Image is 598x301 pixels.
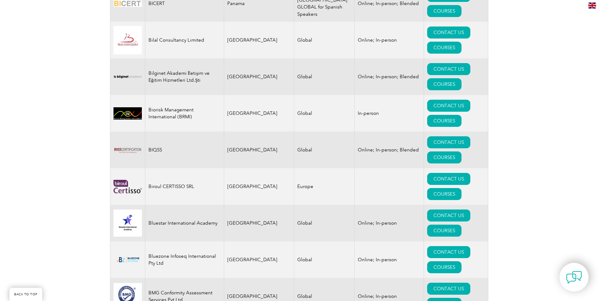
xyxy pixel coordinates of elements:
[427,225,462,237] a: COURSES
[294,205,355,241] td: Global
[427,78,462,90] a: COURSES
[427,42,462,54] a: COURSES
[113,180,142,193] img: 48480d59-8fd2-ef11-a72f-002248108aed-logo.png
[355,205,424,241] td: Online; In-person
[113,26,142,54] img: 2f91f213-be97-eb11-b1ac-00224815388c-logo.jpg
[145,95,224,132] td: Biorisk Management International (BRMI)
[145,132,224,168] td: BIQSS
[355,132,424,168] td: Online; In-person; Blended
[113,255,142,264] img: bf5d7865-000f-ed11-b83d-00224814fd52-logo.png
[294,58,355,95] td: Global
[9,288,42,301] a: BACK TO TOP
[427,5,462,17] a: COURSES
[294,241,355,278] td: Global
[224,22,294,58] td: [GEOGRAPHIC_DATA]
[145,241,224,278] td: Bluezone Infoseq International Pty Ltd
[427,246,470,258] a: CONTACT US
[427,283,470,295] a: CONTACT US
[566,269,582,285] img: contact-chat.png
[145,205,224,241] td: Bluestar International Academy
[427,261,462,273] a: COURSES
[427,115,462,127] a: COURSES
[427,27,470,38] a: CONTACT US
[427,188,462,200] a: COURSES
[427,100,470,112] a: CONTACT US
[294,22,355,58] td: Global
[588,3,596,9] img: en
[427,151,462,163] a: COURSES
[427,173,470,185] a: CONTACT US
[355,22,424,58] td: Online; In-person
[294,95,355,132] td: Global
[427,210,470,221] a: CONTACT US
[224,58,294,95] td: [GEOGRAPHIC_DATA]
[113,210,142,237] img: 0db89cae-16d3-ed11-a7c7-0022481565fd-logo.jpg
[224,132,294,168] td: [GEOGRAPHIC_DATA]
[355,58,424,95] td: Online; In-person; Blended
[294,168,355,205] td: Europe
[145,58,224,95] td: Bilginet Akademi İletişim ve Eğitim Hizmetleri Ltd.Şti
[224,95,294,132] td: [GEOGRAPHIC_DATA]
[427,63,470,75] a: CONTACT US
[224,205,294,241] td: [GEOGRAPHIC_DATA]
[113,136,142,164] img: 13dcf6a5-49c1-ed11-b597-0022481565fd-logo.png
[113,107,142,120] img: d01771b9-0638-ef11-a316-00224812a81c-logo.jpg
[355,241,424,278] td: Online; In-person
[113,69,142,85] img: a1985bb7-a6fe-eb11-94ef-002248181dbe-logo.png
[224,168,294,205] td: [GEOGRAPHIC_DATA]
[427,136,470,148] a: CONTACT US
[355,95,424,132] td: In-person
[145,22,224,58] td: Bilal Consultancy Limited
[145,168,224,205] td: Biroul CERTISSO SRL
[224,241,294,278] td: [GEOGRAPHIC_DATA]
[294,132,355,168] td: Global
